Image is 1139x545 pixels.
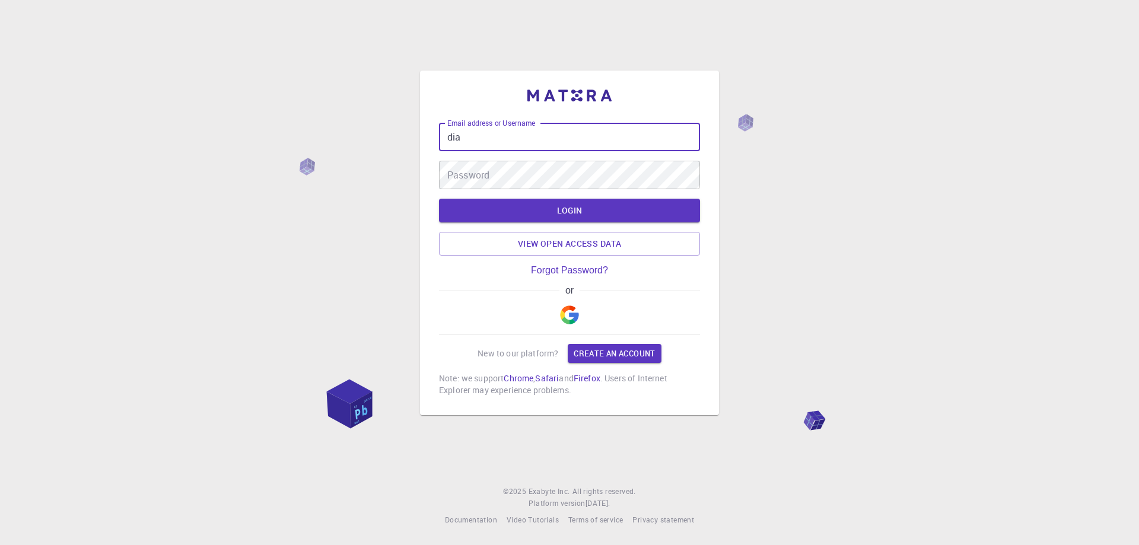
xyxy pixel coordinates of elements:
[529,486,570,496] span: Exabyte Inc.
[560,305,579,324] img: Google
[568,514,623,526] a: Terms of service
[586,498,610,509] a: [DATE].
[445,515,497,524] span: Documentation
[529,498,585,509] span: Platform version
[535,372,559,384] a: Safari
[632,515,694,524] span: Privacy statement
[447,118,535,128] label: Email address or Username
[531,265,608,276] a: Forgot Password?
[503,486,528,498] span: © 2025
[568,344,661,363] a: Create an account
[529,486,570,498] a: Exabyte Inc.
[632,514,694,526] a: Privacy statement
[439,199,700,222] button: LOGIN
[574,372,600,384] a: Firefox
[439,232,700,256] a: View open access data
[586,498,610,508] span: [DATE] .
[504,372,533,384] a: Chrome
[559,285,579,296] span: or
[439,372,700,396] p: Note: we support , and . Users of Internet Explorer may experience problems.
[478,348,558,359] p: New to our platform?
[572,486,636,498] span: All rights reserved.
[507,515,559,524] span: Video Tutorials
[507,514,559,526] a: Video Tutorials
[568,515,623,524] span: Terms of service
[445,514,497,526] a: Documentation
